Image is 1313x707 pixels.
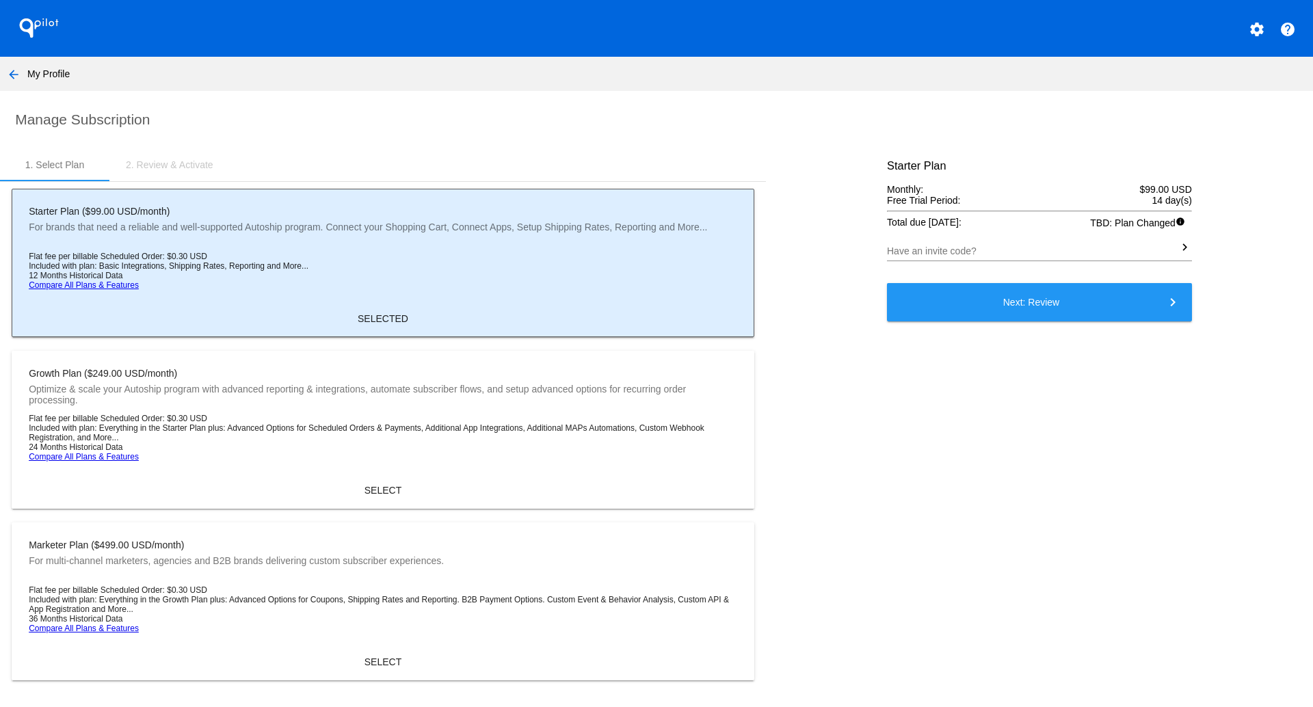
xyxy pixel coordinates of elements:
div: 1. Select Plan [25,159,84,170]
span: $99.00 USD [1140,184,1192,195]
mat-card-subtitle: For brands that need a reliable and well-supported Autoship program. Connect your Shopping Cart, ... [29,222,707,241]
li: 36 Months Historical Data [29,614,737,624]
h2: Manage Subscription [15,111,1301,128]
div: Monthly: [887,184,1192,195]
a: Compare All Plans & Features [29,624,139,633]
span: Next: Review [1003,297,1059,308]
li: Included with plan: Everything in the Growth Plan plus: Advanced Options for Coupons, Shipping Ra... [29,595,737,614]
mat-icon: info [1176,217,1192,233]
mat-icon: settings [1249,21,1265,38]
mat-card-subtitle: For multi-channel marketers, agencies and B2B brands delivering custom subscriber experiences. [29,555,444,574]
div: 2. Review & Activate [126,159,213,170]
div: Total due [DATE]: [887,217,1192,228]
li: Flat fee per billable Scheduled Order: $0.30 USD [29,252,737,261]
button: SELECTED [18,306,748,331]
a: Compare All Plans & Features [29,452,139,462]
mat-card-title: Starter Plan ($99.00 USD/month) [29,206,707,217]
h1: QPilot [12,14,66,42]
li: Flat fee per billable Scheduled Order: $0.30 USD [29,585,737,595]
button: Next: Review [887,283,1192,321]
button: SELECT [18,478,748,503]
span: 14 day(s) [1152,195,1191,206]
span: TBD: Plan Changed [1090,217,1192,233]
h3: Starter Plan [887,159,1192,172]
mat-card-title: Growth Plan ($249.00 USD/month) [29,368,732,379]
mat-card-subtitle: Optimize & scale your Autoship program with advanced reporting & integrations, automate subscribe... [29,384,732,403]
a: Compare All Plans & Features [29,280,139,290]
mat-icon: keyboard_arrow_right [1178,239,1192,256]
li: 12 Months Historical Data [29,271,737,280]
input: Have an invite code? [887,246,1178,257]
mat-icon: keyboard_arrow_right [1165,290,1181,306]
li: Included with plan: Everything in the Starter Plan plus: Advanced Options for Scheduled Orders & ... [29,423,737,442]
span: SELECT [364,485,401,496]
mat-card-title: Marketer Plan ($499.00 USD/month) [29,539,444,550]
span: SELECTED [358,313,408,324]
mat-icon: arrow_back [5,66,22,83]
mat-icon: help [1279,21,1296,38]
button: SELECT [18,650,748,674]
li: Included with plan: Basic Integrations, Shipping Rates, Reporting and More... [29,261,737,271]
div: Free Trial Period: [887,195,1192,206]
li: Flat fee per billable Scheduled Order: $0.30 USD [29,414,737,423]
span: SELECT [364,656,401,667]
li: 24 Months Historical Data [29,442,737,452]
